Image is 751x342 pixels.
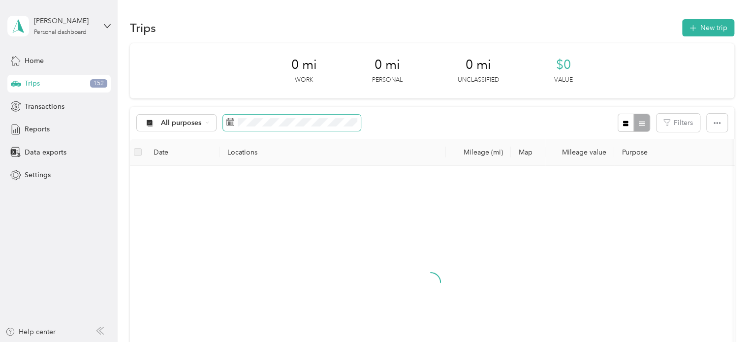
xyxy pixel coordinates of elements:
th: Date [146,139,219,166]
p: Value [554,76,573,85]
th: Mileage value [545,139,614,166]
span: Transactions [25,101,64,112]
span: Home [25,56,44,66]
span: 0 mi [375,57,400,73]
button: New trip [682,19,734,36]
span: Data exports [25,147,66,157]
p: Personal [372,76,403,85]
h1: Trips [130,23,156,33]
span: Reports [25,124,50,134]
th: Mileage (mi) [446,139,511,166]
button: Filters [657,114,700,132]
th: Locations [219,139,446,166]
button: Help center [5,327,56,337]
span: Settings [25,170,51,180]
span: $0 [556,57,571,73]
div: Personal dashboard [34,30,87,35]
span: 0 mi [466,57,491,73]
p: Work [295,76,313,85]
p: Unclassified [458,76,499,85]
span: Trips [25,78,40,89]
span: 152 [90,79,107,88]
span: All purposes [161,120,202,126]
div: [PERSON_NAME] [34,16,95,26]
iframe: Everlance-gr Chat Button Frame [696,287,751,342]
span: 0 mi [291,57,317,73]
th: Map [511,139,545,166]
